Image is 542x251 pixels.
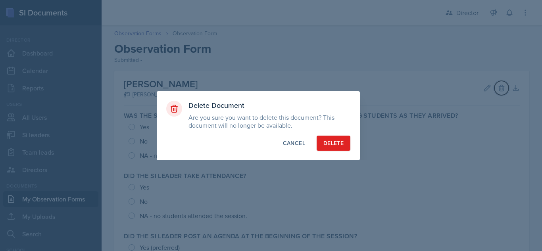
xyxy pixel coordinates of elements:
h3: Delete Document [188,101,350,110]
div: Delete [323,139,344,147]
button: Cancel [276,136,312,151]
p: Are you sure you want to delete this document? This document will no longer be available. [188,113,350,129]
div: Cancel [283,139,305,147]
button: Delete [317,136,350,151]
